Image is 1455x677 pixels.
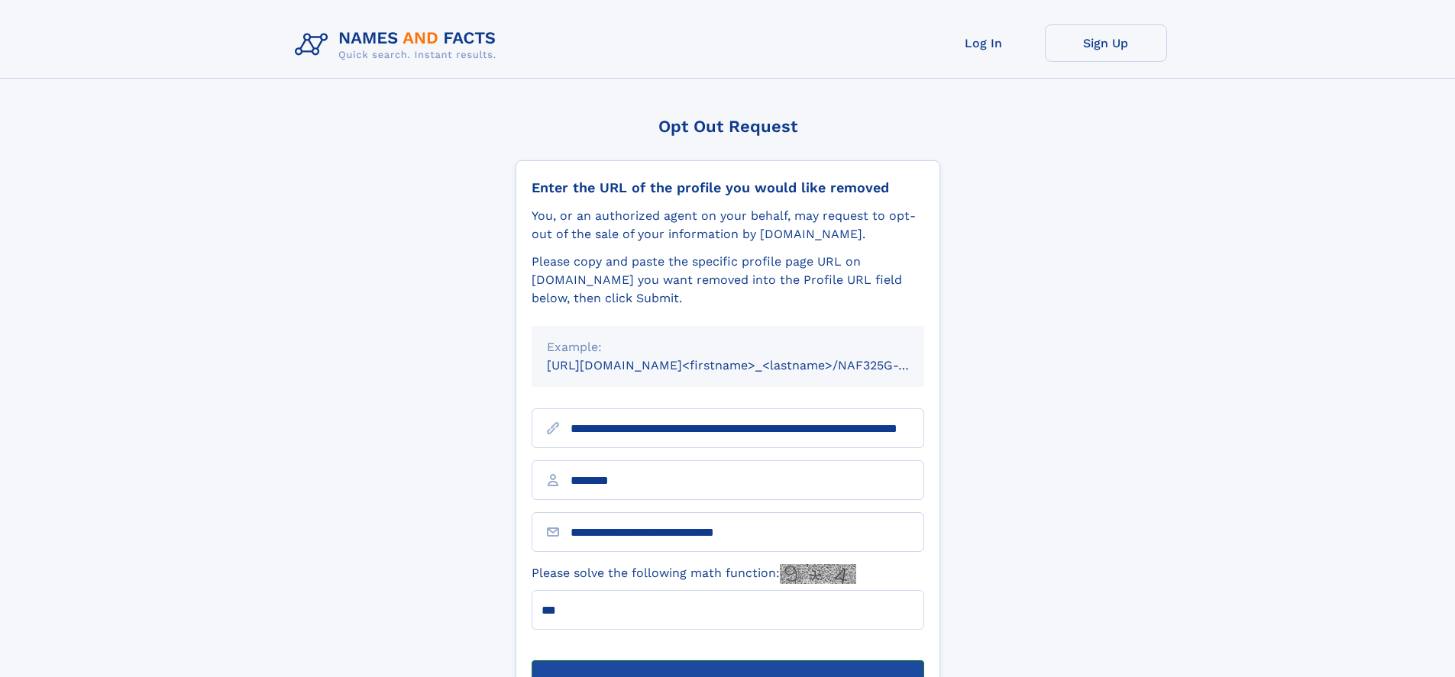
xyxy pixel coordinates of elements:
[1045,24,1167,62] a: Sign Up
[547,358,953,372] small: [URL][DOMAIN_NAME]<firstname>_<lastname>/NAF325G-xxxxxxxx
[532,207,924,243] div: You, or an authorized agent on your behalf, may request to opt-out of the sale of your informatio...
[289,24,509,66] img: Logo Names and Facts
[532,253,924,308] div: Please copy and paste the specific profile page URL on [DOMAIN_NAME] you want removed into the Pr...
[547,338,909,356] div: Example:
[516,117,940,136] div: Opt Out Request
[532,179,924,196] div: Enter the URL of the profile you would like removed
[923,24,1045,62] a: Log In
[532,564,856,584] label: Please solve the following math function:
